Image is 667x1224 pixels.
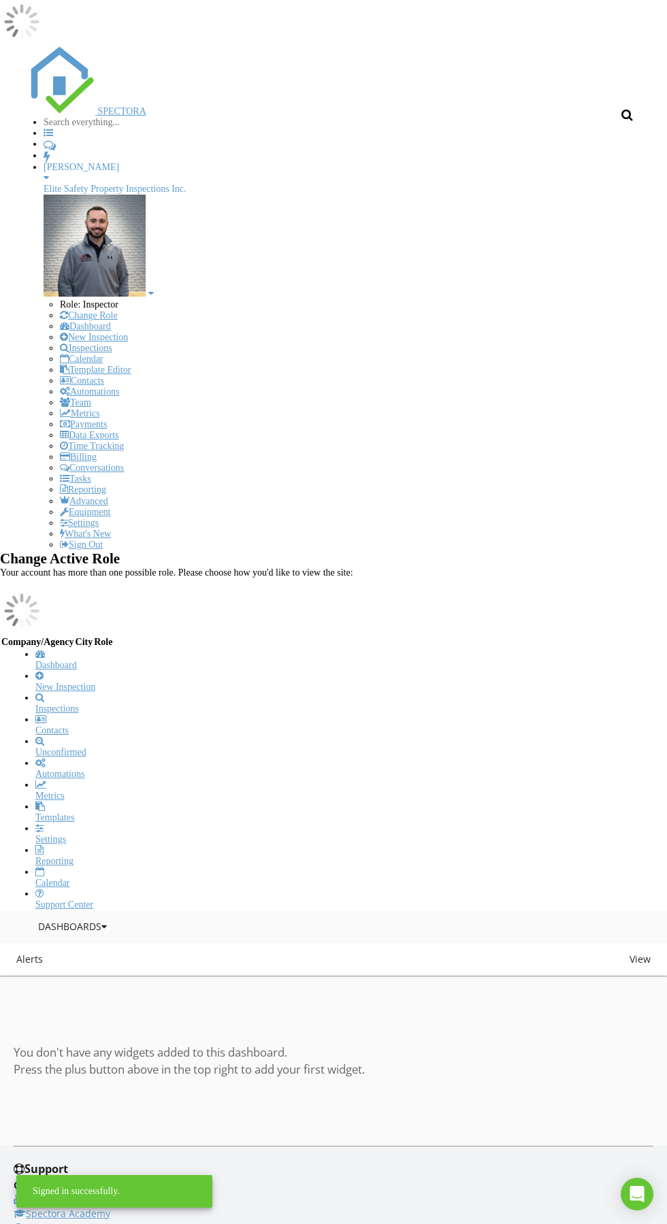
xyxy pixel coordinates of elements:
[60,299,118,310] span: Role: Inspector
[60,310,118,320] a: Change Role
[35,845,648,867] a: Reporting
[98,106,146,116] span: SPECTORA
[60,332,128,342] a: New Inspection
[60,376,104,386] a: Contacts
[35,704,648,714] div: Inspections
[630,953,651,965] span: View
[60,408,100,418] a: Metrics
[1,637,74,648] th: Company/Agency
[35,889,648,910] a: Support Center
[94,637,112,648] th: Role
[35,769,648,780] div: Automations
[60,354,103,364] a: Calendar
[44,184,640,195] div: Elite Safety Property Inspections Inc.
[38,919,107,933] div: Dashboards
[60,496,108,506] a: Advanced
[60,507,110,517] a: Equipment
[35,736,648,758] a: Unconfirmed
[35,812,648,823] div: Templates
[27,46,95,114] img: The Best Home Inspection Software - Spectora
[60,397,91,408] a: Team
[35,878,648,889] div: Calendar
[35,758,648,780] a: Automations (Advanced)
[76,637,93,648] th: City
[60,474,91,484] a: Tasks
[16,952,630,966] div: Alerts
[60,321,111,331] a: Dashboard
[35,899,648,910] div: Support Center
[44,117,159,128] input: Search everything...
[27,106,146,116] a: SPECTORA
[35,714,648,736] a: Contacts
[35,867,648,889] a: Calendar
[35,693,648,714] a: Inspections
[60,365,131,375] a: Template Editor
[35,649,648,671] a: Dashboard
[60,343,112,353] a: Inspections
[35,856,648,867] div: Reporting
[60,484,106,495] a: Reporting
[14,1061,653,1078] div: Press the plus button above in the top right to add your first widget.
[14,1193,146,1206] a: Spectora YouTube Channel
[60,518,99,528] a: Settings
[27,914,118,939] button: Dashboards
[35,682,648,693] div: New Inspection
[35,823,648,845] a: Settings
[44,195,146,297] img: zachheadshotup.png
[60,529,111,539] a: What's New
[35,801,648,823] a: Templates
[14,1161,653,1178] h3: Support
[14,1207,110,1220] a: Spectora Academy
[60,540,103,550] a: Sign Out
[60,452,97,462] a: Billing
[35,834,648,845] div: Settings
[60,463,124,473] a: Conversations
[35,791,648,801] div: Metrics
[33,1186,120,1197] div: Signed in successfully.
[44,162,640,173] div: [PERSON_NAME]
[621,1178,653,1210] div: Open Intercom Messenger
[35,671,648,693] a: New Inspection
[35,747,648,758] div: Unconfirmed
[60,441,124,451] a: Time Tracking
[35,725,648,736] div: Contacts
[14,1044,653,1061] div: You don't have any widgets added to this dashboard.
[35,660,648,671] div: Dashboard
[60,430,118,440] a: Data Exports
[60,386,119,397] a: Automations
[35,780,648,801] a: Metrics
[14,1178,50,1191] strong: General
[60,419,107,429] a: Payments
